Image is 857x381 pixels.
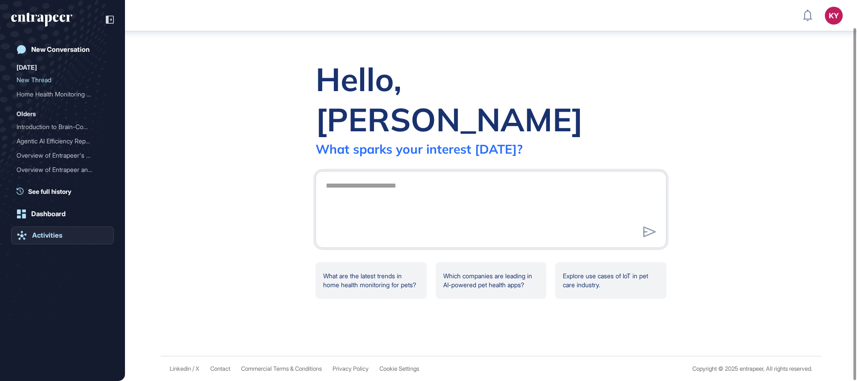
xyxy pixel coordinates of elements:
div: Hello, [PERSON_NAME] [316,59,666,139]
div: New Conversation [31,46,90,54]
div: Overview of Entrapeer's AI Engine, Entramind [17,148,108,163]
div: Activities [32,231,62,239]
div: Explore use cases of IoT in pet care industry. [555,262,666,299]
span: See full history [28,187,71,196]
div: New Thread [17,73,101,87]
div: Olders [17,109,36,119]
a: Privacy Policy [333,365,369,372]
div: Which companies are leading in AI-powered pet health apps? [436,262,547,299]
div: What are the latest trends in home health monitoring for pets? [316,262,427,299]
div: Overview of Entrapeer and... [17,163,101,177]
a: Activities [11,226,114,244]
a: Cookie Settings [379,365,419,372]
span: / [192,365,194,372]
div: New Thread [17,73,108,87]
div: Dashboard [31,210,66,218]
button: KY [825,7,843,25]
div: Overview of Entrapeer's A... [17,148,101,163]
a: See full history [17,187,114,196]
div: Introduction to Brain-Computer Interfaces [17,120,108,134]
div: Copyright © 2025 entrapeer, All rights reserved. [692,365,812,372]
div: Agentic AI Efficiency Rep... [17,134,101,148]
div: Home Health Monitoring Apps for Cats and Dogs [17,87,108,101]
div: Agentic AI Efficiency Report Inquiry [17,134,108,148]
a: New Conversation [11,41,114,59]
div: Introduction to Brain-Com... [17,120,101,134]
span: Contact [210,365,230,372]
a: Commercial Terms & Conditions [241,365,322,372]
a: Dashboard [11,205,114,223]
div: [DATE] [17,62,37,73]
a: Linkedin [170,365,191,372]
div: Overview of Entrapeer and Related Companies [17,163,108,177]
div: entrapeer-logo [11,13,72,27]
div: Home Health Monitoring Ap... [17,87,101,101]
div: What sparks your interest [DATE]? [316,141,523,157]
a: X [196,365,200,372]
